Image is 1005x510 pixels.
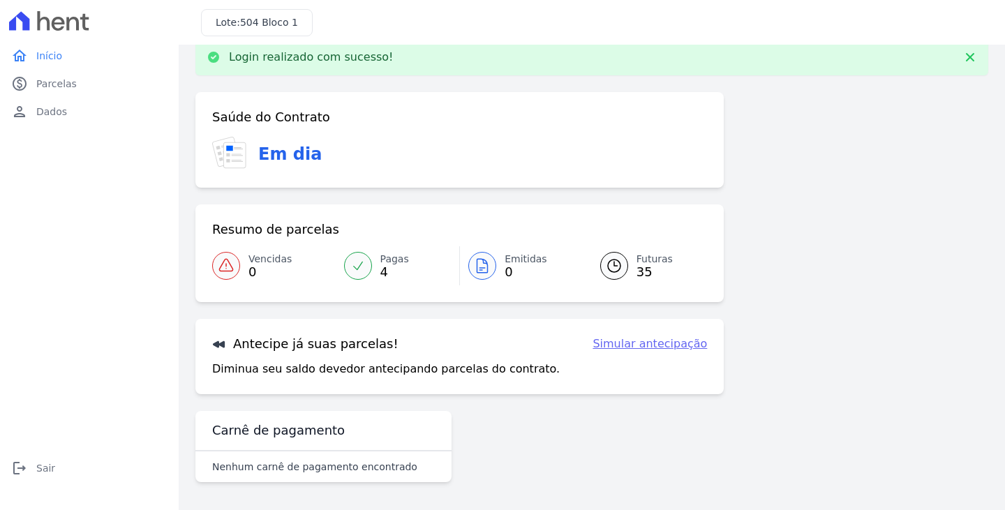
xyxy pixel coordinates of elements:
[6,98,173,126] a: personDados
[11,75,28,92] i: paid
[636,252,673,267] span: Futuras
[6,42,173,70] a: homeInício
[6,454,173,482] a: logoutSair
[229,50,394,64] p: Login realizado com sucesso!
[6,70,173,98] a: paidParcelas
[505,252,547,267] span: Emitidas
[380,267,409,278] span: 4
[212,460,417,474] p: Nenhum carnê de pagamento encontrado
[212,221,339,238] h3: Resumo de parcelas
[212,336,399,352] h3: Antecipe já suas parcelas!
[505,267,547,278] span: 0
[36,461,55,475] span: Sair
[212,246,336,285] a: Vencidas 0
[248,267,292,278] span: 0
[11,47,28,64] i: home
[258,142,322,167] h3: Em dia
[212,361,560,377] p: Diminua seu saldo devedor antecipando parcelas do contrato.
[460,246,583,285] a: Emitidas 0
[380,252,409,267] span: Pagas
[36,77,77,91] span: Parcelas
[36,49,62,63] span: Início
[11,103,28,120] i: person
[248,252,292,267] span: Vencidas
[212,422,345,439] h3: Carnê de pagamento
[636,267,673,278] span: 35
[36,105,67,119] span: Dados
[212,109,330,126] h3: Saúde do Contrato
[240,17,298,28] span: 504 Bloco 1
[336,246,460,285] a: Pagas 4
[11,460,28,477] i: logout
[593,336,707,352] a: Simular antecipação
[583,246,708,285] a: Futuras 35
[216,15,298,30] h3: Lote:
